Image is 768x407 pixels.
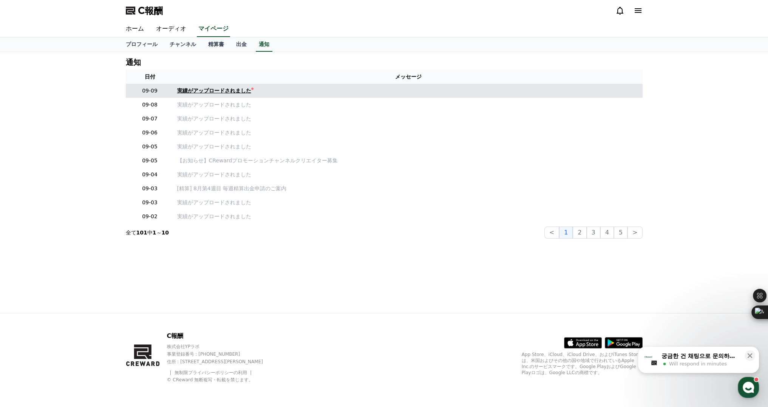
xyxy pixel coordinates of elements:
a: 実績がアップロードされました [177,101,640,109]
font: 精算書 [208,41,224,47]
a: の利用 [233,370,253,375]
a: 【お知らせ】CRewardプロモーションチャンネルクリエイター募集 [177,157,640,165]
font: 09-05 [142,157,158,163]
font: の利用 [233,370,247,375]
font: © CReward 無断複写・転載を禁じます。 [167,377,253,382]
button: 4 [600,227,614,239]
a: [精算] 8月第4週目 毎週精算出金申請のご案内 [177,185,640,193]
font: 実績がアップロードされました [177,143,251,150]
font: 中 [147,230,153,236]
a: 実績がアップロードされました [177,143,640,151]
a: プロフィール [120,37,164,52]
font: 09-06 [142,129,158,136]
button: 5 [614,227,627,239]
font: 09-02 [142,213,158,219]
font: 通知 [259,41,269,47]
a: マイページ [197,21,230,37]
button: 3 [587,227,600,239]
span: Messages [63,251,85,257]
span: Home [19,251,32,257]
font: ホーム [126,25,144,32]
font: 全て [126,230,136,236]
button: 2 [573,227,586,239]
a: オーディオ [150,21,192,37]
font: 101 [136,230,147,236]
a: 実績がアップロードされました [177,129,640,137]
font: ～ [156,230,161,236]
font: 09-03 [142,185,158,191]
a: Home [2,239,50,258]
font: 実績がアップロードされました [177,199,251,205]
font: 実績がアップロードされました [177,213,251,219]
font: 実績がアップロードされました [177,116,251,122]
font: [精算] 8月第4週目 毎週精算出金申請のご案内 [177,185,287,191]
font: 【お知らせ】CRewardプロモーションチャンネルクリエイター募集 [177,157,338,163]
font: メッセージ [395,74,422,80]
font: 3 [592,229,595,236]
a: 精算書 [202,37,230,52]
a: Settings [97,239,145,258]
font: 実績がアップロードされました [177,171,251,177]
a: 実績がアップロードされました [177,87,640,95]
font: 実績がアップロードされました [177,88,251,94]
font: 日付 [145,74,155,80]
a: 実績がアップロードされました [177,213,640,220]
a: C報酬 [126,5,163,17]
font: オーディオ [156,25,186,32]
font: 09-07 [142,116,158,122]
button: > [627,227,642,239]
font: 1 [564,229,568,236]
font: App Store、iCloud、iCloud Drive、およびiTunes Storeは、米国およびその他の国や地域で行われているApple Inc.のサービスマークです。Google Pl... [522,352,641,375]
a: 実績がアップロードされました [177,199,640,207]
font: 実績がアップロードされました [177,102,251,108]
font: 09-05 [142,143,158,150]
font: 通知 [126,58,141,67]
a: 無制限プライバシーポリシー [175,370,233,375]
font: 09-03 [142,199,158,205]
font: 10 [161,230,168,236]
span: Settings [112,251,130,257]
a: 通知 [256,37,272,52]
font: 4 [605,229,609,236]
font: 5 [619,229,623,236]
font: > [632,229,637,236]
font: 1 [153,230,156,236]
button: 1 [559,227,573,239]
a: Messages [50,239,97,258]
font: < [549,229,554,236]
font: C報酬 [167,332,183,339]
font: 実績がアップロードされました [177,129,251,136]
font: 住所 : [STREET_ADDRESS][PERSON_NAME] [167,359,263,364]
a: 実績がアップロードされました [177,171,640,179]
a: 実績がアップロードされました [177,115,640,123]
font: 出金 [236,41,247,47]
a: チャンネル [164,37,202,52]
font: C報酬 [138,5,163,16]
font: 09-08 [142,102,158,108]
a: ホーム [120,21,150,37]
a: 出金 [230,37,253,52]
font: 株式会社YPラボ [167,344,199,349]
button: < [544,227,559,239]
font: チャンネル [170,41,196,47]
font: プロフィール [126,41,158,47]
font: 09-09 [142,88,158,94]
font: 09-04 [142,171,158,177]
font: 2 [578,229,581,236]
font: 事業登録番号 : [PHONE_NUMBER] [167,351,240,357]
font: マイページ [198,25,229,32]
